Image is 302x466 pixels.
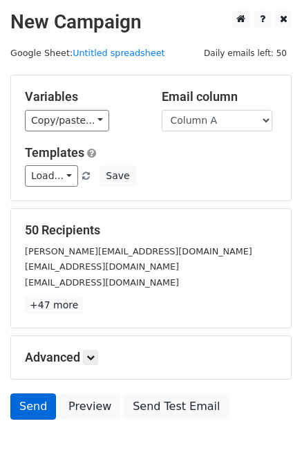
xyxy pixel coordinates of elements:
h5: Advanced [25,350,277,365]
span: Daily emails left: 50 [199,46,292,61]
a: Load... [25,165,78,187]
h2: New Campaign [10,10,292,34]
a: Send [10,393,56,420]
small: [PERSON_NAME][EMAIL_ADDRESS][DOMAIN_NAME] [25,246,252,257]
h5: 50 Recipients [25,223,277,238]
small: [EMAIL_ADDRESS][DOMAIN_NAME] [25,261,179,272]
button: Save [100,165,135,187]
a: Preview [59,393,120,420]
a: Templates [25,145,84,160]
a: Copy/paste... [25,110,109,131]
a: Send Test Email [124,393,229,420]
a: +47 more [25,297,83,314]
small: Google Sheet: [10,48,165,58]
a: Untitled spreadsheet [73,48,164,58]
h5: Email column [162,89,278,104]
h5: Variables [25,89,141,104]
a: Daily emails left: 50 [199,48,292,58]
small: [EMAIL_ADDRESS][DOMAIN_NAME] [25,277,179,288]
